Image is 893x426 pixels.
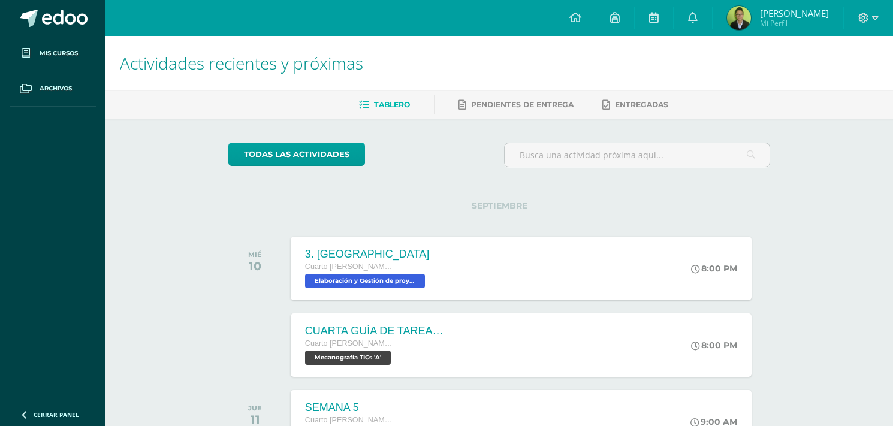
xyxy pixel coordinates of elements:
[305,262,395,271] span: Cuarto [PERSON_NAME]. CCLL en Diseño Gráfico
[760,18,829,28] span: Mi Perfil
[248,259,262,273] div: 10
[602,95,668,114] a: Entregadas
[305,401,405,414] div: SEMANA 5
[359,95,410,114] a: Tablero
[305,416,395,424] span: Cuarto [PERSON_NAME]. CCLL en Diseño Gráfico
[305,339,395,348] span: Cuarto [PERSON_NAME]. CCLL en Diseño Gráfico
[505,143,770,167] input: Busca una actividad próxima aquí...
[120,52,363,74] span: Actividades recientes y próximas
[458,95,574,114] a: Pendientes de entrega
[727,6,751,30] img: b7fed7a5b08e3288e2271a8a47f69db7.png
[248,250,262,259] div: MIÉ
[691,263,737,274] div: 8:00 PM
[10,71,96,107] a: Archivos
[305,274,425,288] span: Elaboración y Gestión de proyectos 'A'
[40,49,78,58] span: Mis cursos
[760,7,829,19] span: [PERSON_NAME]
[34,410,79,419] span: Cerrar panel
[40,84,72,93] span: Archivos
[374,100,410,109] span: Tablero
[471,100,574,109] span: Pendientes de entrega
[228,143,365,166] a: todas las Actividades
[248,404,262,412] div: JUE
[305,325,449,337] div: CUARTA GUÍA DE TAREAS DEL CUARTO BIMESTRE
[452,200,547,211] span: SEPTIEMBRE
[615,100,668,109] span: Entregadas
[305,248,429,261] div: 3. [GEOGRAPHIC_DATA]
[691,340,737,351] div: 8:00 PM
[305,351,391,365] span: Mecanografía TICs 'A'
[10,36,96,71] a: Mis cursos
